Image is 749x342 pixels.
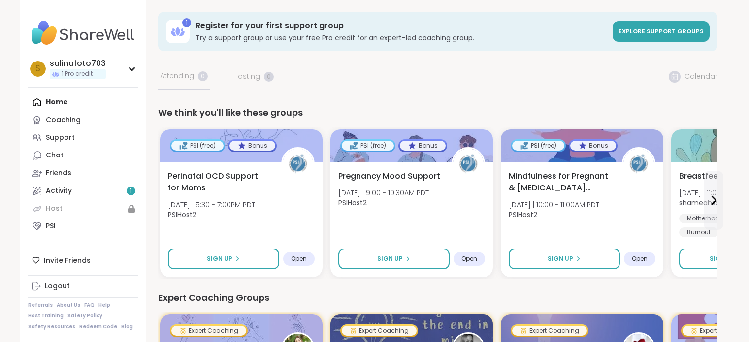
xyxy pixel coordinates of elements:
[28,312,64,319] a: Host Training
[28,182,138,200] a: Activity1
[338,188,429,198] span: [DATE] | 9:00 - 10:30AM PDT
[171,141,224,151] div: PSI (free)
[679,214,731,223] div: Motherhood
[28,323,75,330] a: Safety Resources
[50,58,106,69] div: salinafoto703
[509,210,537,219] b: PSIHost2
[512,141,564,151] div: PSI (free)
[46,151,64,160] div: Chat
[509,249,620,269] button: Sign Up
[45,281,70,291] div: Logout
[291,255,307,263] span: Open
[171,326,246,336] div: Expert Coaching
[679,198,732,208] b: shameahsaxon
[679,170,748,182] span: Breastfeeding 101
[46,186,72,196] div: Activity
[46,115,81,125] div: Coaching
[453,149,484,179] img: PSIHost2
[509,200,599,210] span: [DATE] | 10:00 - 11:00AM PDT
[62,70,93,78] span: 1 Pro credit
[195,20,607,31] h3: Register for your first support group
[168,249,279,269] button: Sign Up
[229,141,275,151] div: Bonus
[168,170,270,194] span: Perinatal OCD Support for Moms
[130,187,132,195] span: 1
[28,164,138,182] a: Friends
[377,254,403,263] span: Sign Up
[182,18,191,27] div: 1
[512,326,587,336] div: Expert Coaching
[84,302,95,309] a: FAQ
[623,149,654,179] img: PSIHost2
[35,62,40,75] span: s
[57,302,80,309] a: About Us
[46,204,63,214] div: Host
[570,141,616,151] div: Bonus
[46,168,71,178] div: Friends
[509,170,611,194] span: Mindfulness for Pregnant & [MEDICAL_DATA] Parents
[121,323,133,330] a: Blog
[28,302,53,309] a: Referrals
[28,218,138,235] a: PSI
[400,141,446,151] div: Bonus
[338,249,450,269] button: Sign Up
[679,227,718,237] div: Burnout
[28,278,138,295] a: Logout
[619,27,704,35] span: Explore support groups
[46,221,56,231] div: PSI
[67,312,102,319] a: Safety Policy
[548,254,573,263] span: Sign Up
[46,133,75,143] div: Support
[338,198,367,208] b: PSIHost2
[613,21,710,42] a: Explore support groups
[158,106,717,120] div: We think you'll like these groups
[342,141,394,151] div: PSI (free)
[632,255,648,263] span: Open
[461,255,477,263] span: Open
[28,147,138,164] a: Chat
[79,323,117,330] a: Redeem Code
[168,200,255,210] span: [DATE] | 5:30 - 7:00PM PDT
[158,291,717,305] div: Expert Coaching Groups
[283,149,313,179] img: PSIHost2
[98,302,110,309] a: Help
[28,200,138,218] a: Host
[342,326,417,336] div: Expert Coaching
[338,170,440,182] span: Pregnancy Mood Support
[195,33,607,43] h3: Try a support group or use your free Pro credit for an expert-led coaching group.
[207,254,232,263] span: Sign Up
[710,254,735,263] span: Sign Up
[28,111,138,129] a: Coaching
[28,251,138,269] div: Invite Friends
[168,210,196,219] b: PSIHost2
[28,129,138,147] a: Support
[28,16,138,50] img: ShareWell Nav Logo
